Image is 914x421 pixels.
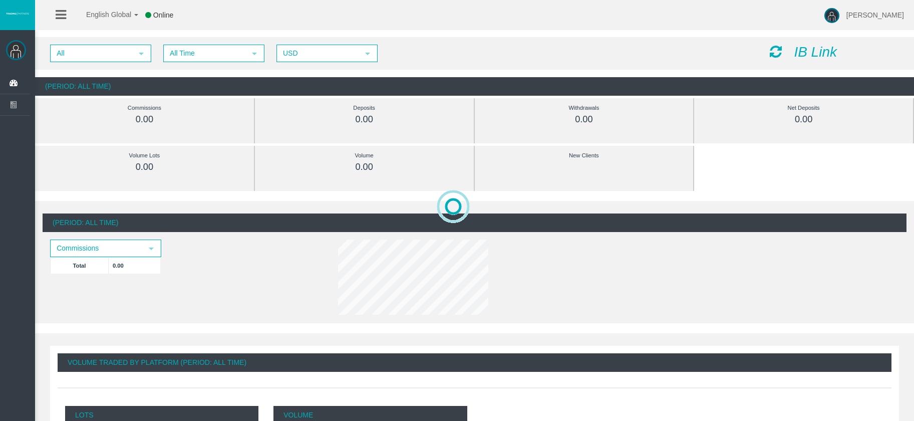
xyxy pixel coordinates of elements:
[364,50,372,58] span: select
[770,45,782,59] i: Reload Dashboard
[846,11,904,19] span: [PERSON_NAME]
[147,245,155,253] span: select
[277,114,451,125] div: 0.00
[35,77,914,96] div: (Period: All Time)
[58,150,231,161] div: Volume Lots
[717,114,890,125] div: 0.00
[5,12,30,16] img: logo.svg
[277,102,451,114] div: Deposits
[153,11,173,19] span: Online
[497,150,671,161] div: New Clients
[51,46,132,61] span: All
[497,102,671,114] div: Withdrawals
[164,46,245,61] span: All Time
[497,114,671,125] div: 0.00
[109,257,161,274] td: 0.00
[137,50,145,58] span: select
[58,114,231,125] div: 0.00
[824,8,839,23] img: user-image
[277,46,359,61] span: USD
[51,241,142,256] span: Commissions
[43,214,906,232] div: (Period: All Time)
[73,11,131,19] span: English Global
[51,257,109,274] td: Total
[794,44,837,60] i: IB Link
[277,150,451,161] div: Volume
[250,50,258,58] span: select
[58,161,231,173] div: 0.00
[58,102,231,114] div: Commissions
[717,102,890,114] div: Net Deposits
[58,353,891,372] div: Volume Traded By Platform (Period: All Time)
[277,161,451,173] div: 0.00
